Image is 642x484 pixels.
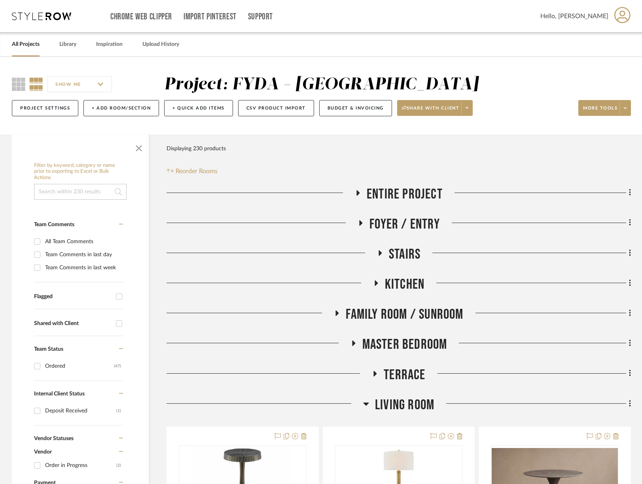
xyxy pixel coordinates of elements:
[34,436,74,441] span: Vendor Statuses
[167,141,226,157] div: Displaying 230 products
[362,336,447,353] span: Master Bedroom
[83,100,159,116] button: + Add Room/Section
[319,100,392,116] button: Budget & Invoicing
[385,276,424,293] span: Kitchen
[167,166,218,176] button: Reorder Rooms
[45,248,121,261] div: Team Comments in last day
[59,39,76,50] a: Library
[367,186,443,203] span: Entire Project
[34,222,74,227] span: Team Comments
[45,459,116,472] div: Order in Progress
[45,360,114,372] div: Ordered
[369,216,440,233] span: Foyer / Entry
[248,13,273,20] a: Support
[96,39,123,50] a: Inspiration
[402,105,460,117] span: Share with client
[164,100,233,116] button: + Quick Add Items
[34,293,112,300] div: Flagged
[578,100,631,116] button: More tools
[34,184,127,200] input: Search within 230 results
[397,100,473,116] button: Share with client
[34,391,85,397] span: Internal Client Status
[34,163,127,181] h6: Filter by keyword, category or name prior to exporting to Excel or Bulk Actions
[114,360,121,372] div: (47)
[346,306,463,323] span: Family Room / Sunroom
[164,76,479,93] div: Project: FYDA - [GEOGRAPHIC_DATA]
[142,39,179,50] a: Upload History
[131,139,147,155] button: Close
[12,100,78,116] button: Project Settings
[375,397,434,414] span: Living Room
[583,105,617,117] span: More tools
[12,39,40,50] a: All Projects
[45,261,121,274] div: Team Comments in last week
[116,459,121,472] div: (2)
[384,367,425,384] span: Terrace
[176,166,218,176] span: Reorder Rooms
[116,405,121,417] div: (1)
[34,320,112,327] div: Shared with Client
[34,346,63,352] span: Team Status
[389,246,420,263] span: Stairs
[34,449,52,455] span: Vendor
[45,235,121,248] div: All Team Comments
[45,405,116,417] div: Deposit Received
[540,11,608,21] span: Hello, [PERSON_NAME]
[184,13,237,20] a: Import Pinterest
[238,100,314,116] button: CSV Product Import
[110,13,172,20] a: Chrome Web Clipper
